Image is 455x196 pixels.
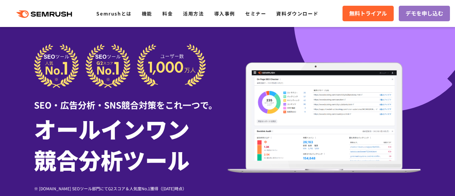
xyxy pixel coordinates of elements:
[349,9,387,18] span: 無料トライアル
[245,10,266,17] a: セミナー
[405,9,443,18] span: デモを申し込む
[34,88,228,111] div: SEO・広告分析・SNS競合対策をこれ一つで。
[343,6,394,21] a: 無料トライアル
[34,185,228,192] div: ※ [DOMAIN_NAME] SEOツール部門にてG2スコア＆人気度No.1獲得（[DATE]時点）
[34,113,228,175] h1: オールインワン 競合分析ツール
[214,10,235,17] a: 導入事例
[162,10,173,17] a: 料金
[183,10,204,17] a: 活用方法
[399,6,450,21] a: デモを申し込む
[276,10,318,17] a: 資料ダウンロード
[96,10,131,17] a: Semrushとは
[142,10,152,17] a: 機能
